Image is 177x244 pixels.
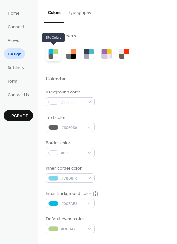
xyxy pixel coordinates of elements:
span: Site Colors [42,33,65,42]
a: Views [4,35,23,45]
span: #606060 [61,125,84,131]
span: Form [8,78,17,85]
div: Text color [46,114,93,121]
div: Default event color [46,216,93,222]
span: #FFFFFF [61,150,84,157]
span: Settings [8,65,24,71]
span: #B6D47E [61,226,84,233]
a: Design [4,48,25,59]
div: Calendar [46,76,66,82]
a: Contact Us [4,89,33,100]
button: Upgrade [4,110,33,121]
span: Contact Us [8,92,29,99]
span: Views [8,37,19,44]
span: #00BAE8 [61,201,84,207]
a: Form [4,76,21,86]
span: Home [8,10,20,17]
div: Border color [46,140,93,146]
span: Design [8,51,21,58]
a: Connect [4,21,28,32]
a: Settings [4,62,28,73]
div: Background color [46,89,93,96]
span: #78D8F0 [61,175,84,182]
div: Inner border color [46,165,93,172]
span: Upgrade [9,113,28,119]
span: Connect [8,24,24,30]
div: Inner background color [46,190,91,197]
span: #FFFFFF [61,99,84,106]
a: Home [4,8,23,18]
